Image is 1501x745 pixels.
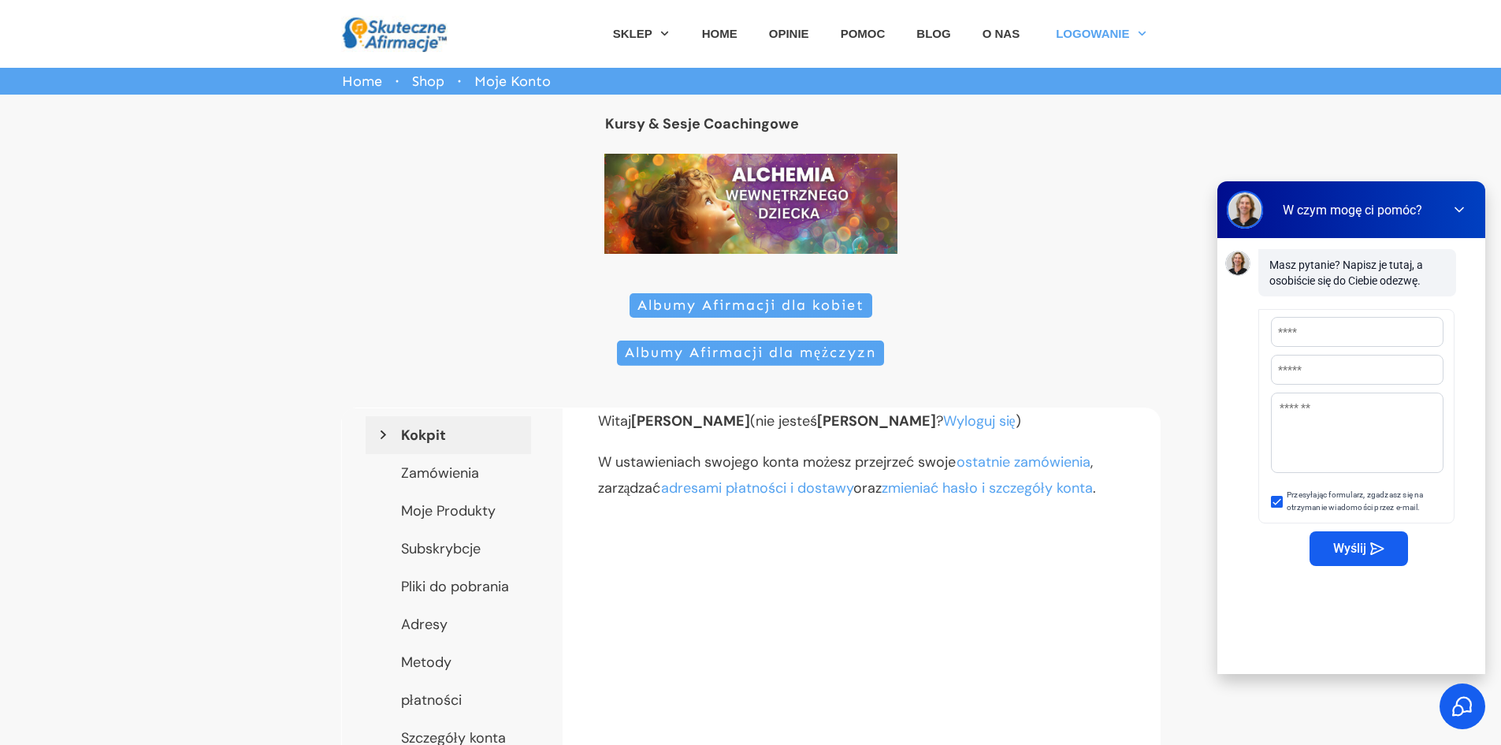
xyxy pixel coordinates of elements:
a: SKLEP [613,22,671,46]
a: BLOG [916,22,950,46]
a: HOME [702,22,737,46]
a: Moje Produkty [366,492,531,530]
strong: [PERSON_NAME] [631,412,750,430]
a: LOGOWANIE [1056,22,1147,46]
a: Kokpit [366,416,531,454]
a: Metody płatności [366,643,531,719]
p: Witaj (nie jesteś ? ) [598,408,1145,449]
a: Adresy [366,605,531,643]
a: adresami płatności i dostawy [661,479,853,497]
a: OPINIE [769,22,809,46]
a: Shop [412,69,444,94]
span: Moje Konto [474,69,551,94]
a: Wyloguj się [943,412,1016,430]
a: Home [342,69,382,94]
span: Home [342,73,382,90]
a: zmieniać hasło i szczegóły konta [882,479,1093,497]
a: Zamówienia [366,454,531,492]
p: W ustawieniach swojego konta możesz przejrzeć swoje , zarządzać oraz . [598,449,1145,516]
img: ALCHEMIA Wewnetrznego Dziecka (1170 x 400 px) [604,154,897,254]
a: O NAS [983,22,1020,46]
a: Albumy Afirmacji dla mężczyzn [617,341,884,366]
a: Albumy Afirmacji dla kobiet [630,293,872,318]
span: Albumy Afirmacji dla mężczyzn [625,345,876,362]
a: Subskrybcje [366,530,531,568]
a: Pliki do pobrania [366,568,531,605]
a: POMOC [841,22,886,46]
strong: [PERSON_NAME] [817,412,936,430]
span: Albumy Afirmacji dla kobiet [637,297,864,315]
a: ostatnie zamówienia [957,453,1090,471]
span: Shop [412,73,444,90]
span: LOGOWANIE [1056,22,1129,46]
a: Kursy & Sesje Coachingowe [605,114,799,133]
span: SKLEP [613,22,652,46]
